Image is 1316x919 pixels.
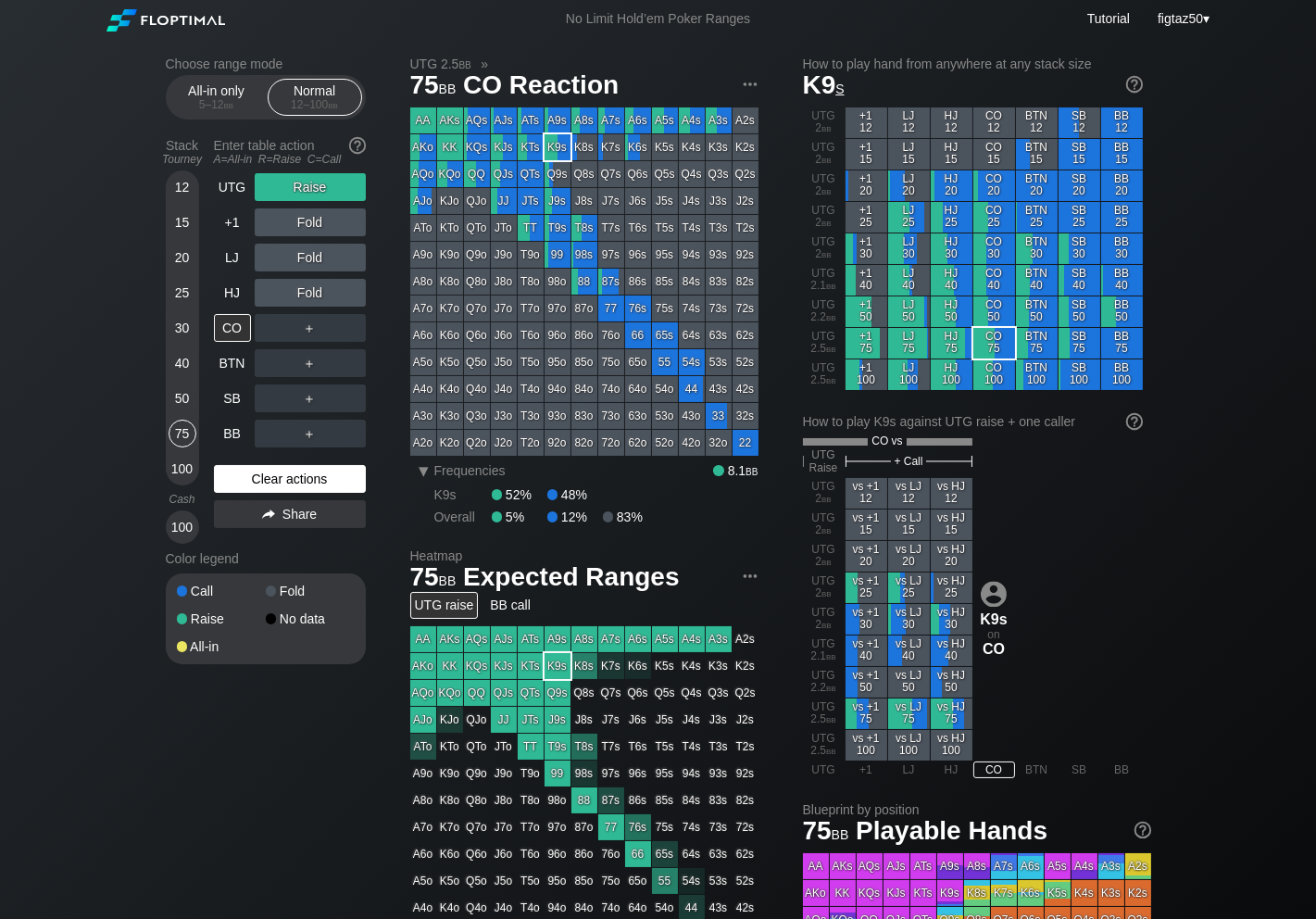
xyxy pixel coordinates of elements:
img: ellipsis.fd386fe8.svg [740,74,760,94]
div: +1 15 [846,139,887,170]
div: 75o [598,349,624,375]
div: LJ 30 [888,233,930,264]
div: HJ 15 [931,139,972,170]
div: KTs [518,134,544,160]
div: J5s [652,188,678,214]
div: Fold [255,244,366,271]
div: Q6s [625,161,651,187]
div: QJo [464,188,490,214]
div: QTs [518,161,544,187]
div: SB 15 [1059,139,1100,170]
div: BB 50 [1101,296,1143,327]
div: J5o [491,349,517,375]
div: 76s [625,296,651,321]
div: 42s [733,376,758,402]
span: » [471,57,498,71]
div: QQ [464,161,490,187]
div: ATs [518,107,544,133]
div: BB 15 [1101,139,1143,170]
div: Fold [255,208,366,236]
div: 32s [733,403,758,429]
div: A9s [545,107,570,133]
div: BB 30 [1101,233,1143,264]
div: 83s [706,269,732,295]
div: A5o [410,349,436,375]
div: A4o [410,376,436,402]
div: 93s [706,242,732,268]
div: UTG 2 [803,233,845,264]
div: T5o [518,349,544,375]
img: help.32db89a4.svg [347,135,368,156]
div: Q4s [679,161,705,187]
div: HJ 12 [931,107,972,138]
div: T3o [518,403,544,429]
div: 66 [625,322,651,348]
div: Raise [177,612,266,625]
div: J8o [491,269,517,295]
div: 100 [169,455,196,483]
div: LJ 12 [888,107,930,138]
div: 99 [545,242,570,268]
div: CO [214,314,251,342]
div: BTN 75 [1016,328,1058,359]
div: A9o [410,242,436,268]
div: 64s [679,322,705,348]
div: BB 20 [1101,170,1143,201]
div: 84s [679,269,705,295]
div: 74o [598,376,624,402]
div: Q5o [464,349,490,375]
div: CO 25 [973,202,1015,233]
div: 96s [625,242,651,268]
div: Enter table action [214,131,366,173]
div: SB 12 [1059,107,1100,138]
div: K4s [679,134,705,160]
div: Q8s [571,161,597,187]
div: UTG 2 [803,202,845,233]
div: 83o [571,403,597,429]
div: UTG 2 [803,107,845,138]
div: AA [410,107,436,133]
span: bb [224,98,234,111]
div: J9s [545,188,570,214]
div: A8s [571,107,597,133]
div: LJ 75 [888,328,930,359]
h2: How to play hand from anywhere at any stack size [803,57,1143,71]
div: CO 15 [973,139,1015,170]
span: bb [821,121,832,134]
div: No Limit Hold’em Poker Ranges [538,11,778,31]
div: Q6o [464,322,490,348]
img: help.32db89a4.svg [1124,411,1145,432]
div: 65o [625,349,651,375]
div: Q9s [545,161,570,187]
div: A5s [652,107,678,133]
div: 33 [706,403,732,429]
div: UTG 2.5 [803,328,845,359]
div: CO 75 [973,328,1015,359]
div: J4s [679,188,705,214]
div: BTN 25 [1016,202,1058,233]
div: T2s [733,215,758,241]
span: bb [826,310,836,323]
div: 73o [598,403,624,429]
div: 63o [625,403,651,429]
div: KQo [437,161,463,187]
div: T5s [652,215,678,241]
div: All-in [177,640,266,653]
div: 94s [679,242,705,268]
div: +1 25 [846,202,887,233]
div: HJ 100 [931,359,972,390]
div: AJo [410,188,436,214]
div: T4s [679,215,705,241]
div: A3o [410,403,436,429]
div: SB 25 [1059,202,1100,233]
div: JTo [491,215,517,241]
div: Q9o [464,242,490,268]
div: J7s [598,188,624,214]
div: 88 [571,269,597,295]
div: 86s [625,269,651,295]
div: LJ 40 [888,265,930,296]
div: J4o [491,376,517,402]
div: SB 50 [1059,296,1100,327]
div: 95s [652,242,678,268]
div: J8s [571,188,597,214]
